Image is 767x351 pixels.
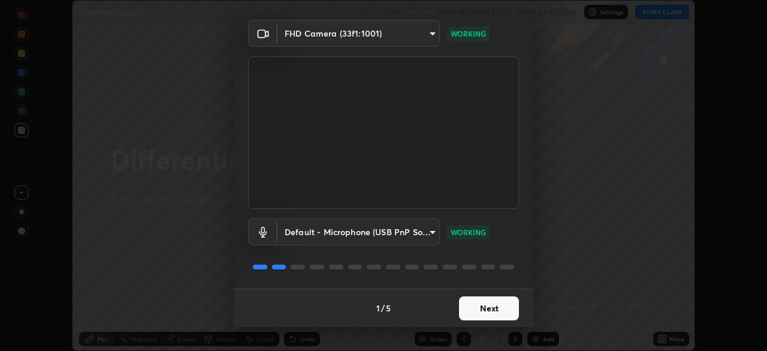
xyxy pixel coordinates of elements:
p: WORKING [451,227,486,238]
div: FHD Camera (33f1:1001) [277,218,440,245]
p: WORKING [451,28,486,39]
h4: / [381,302,385,314]
h4: 5 [386,302,391,314]
div: FHD Camera (33f1:1001) [277,20,440,47]
h4: 1 [376,302,380,314]
button: Next [459,296,519,320]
